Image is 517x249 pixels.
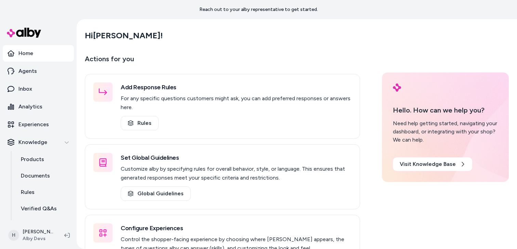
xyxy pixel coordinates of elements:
p: Products [21,155,44,163]
p: Knowledge [18,138,47,146]
a: Global Guidelines [121,186,191,201]
p: For any specific questions customers might ask, you can add preferred responses or answers here. [121,94,352,112]
a: Agents [3,63,74,79]
span: Alby Devs [23,235,53,242]
p: Customize alby by specifying rules for overall behavior, style, or language. This ensures that ge... [121,165,352,182]
a: Experiences [3,116,74,133]
p: Analytics [18,103,42,111]
p: Rules [21,188,35,196]
p: Agents [18,67,37,75]
p: Documents [21,172,50,180]
div: Need help getting started, navigating your dashboard, or integrating with your shop? We can help. [393,119,498,144]
p: Experiences [18,120,49,129]
h2: Hi [PERSON_NAME] ! [85,30,163,41]
a: Visit Knowledge Base [393,157,472,171]
a: Documents [14,168,74,184]
p: Hello. How can we help you? [393,105,498,115]
h3: Add Response Rules [121,82,352,92]
p: Reach out to your alby representative to get started. [199,6,318,13]
h3: Configure Experiences [121,223,352,233]
a: Products [14,151,74,168]
a: Verified Q&As [14,200,74,217]
p: Verified Q&As [21,205,57,213]
img: alby Logo [393,83,401,92]
a: Rules [121,116,159,130]
a: Rules [14,184,74,200]
p: Inbox [18,85,32,93]
a: Analytics [3,99,74,115]
p: Home [18,49,33,57]
a: Inbox [3,81,74,97]
button: H[PERSON_NAME]Alby Devs [4,224,59,246]
span: H [8,230,19,241]
p: Actions for you [85,53,360,70]
p: [PERSON_NAME] [23,228,53,235]
button: Knowledge [3,134,74,150]
a: Home [3,45,74,62]
img: alby Logo [7,28,41,38]
a: Reviews [14,217,74,233]
h3: Set Global Guidelines [121,153,352,162]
